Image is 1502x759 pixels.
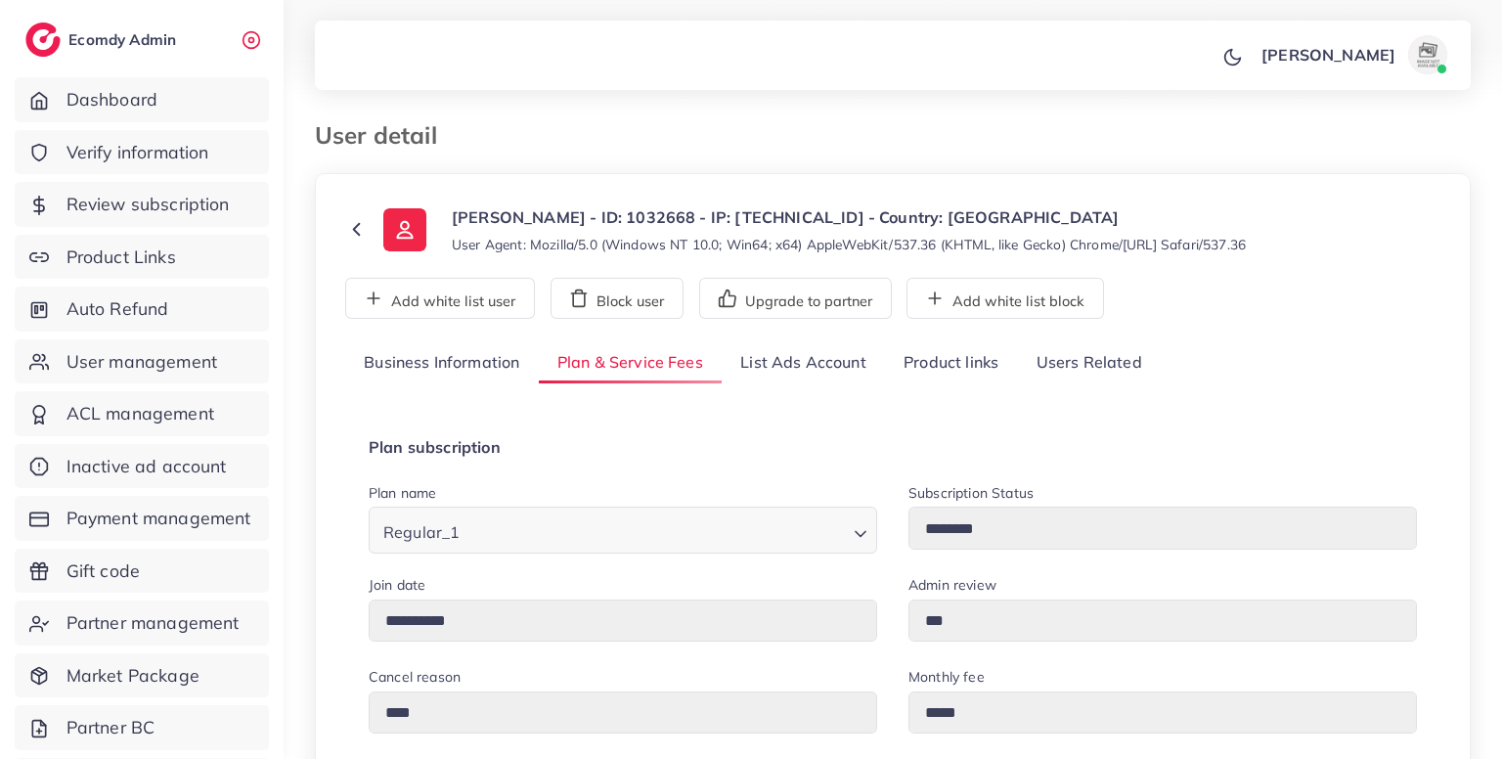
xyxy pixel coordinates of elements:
span: Market Package [66,663,199,689]
h2: Ecomdy Admin [68,30,181,49]
p: [PERSON_NAME] - ID: 1032668 - IP: [TECHNICAL_ID] - Country: [GEOGRAPHIC_DATA] [452,205,1246,229]
a: Gift code [15,549,269,594]
button: Block user [551,278,684,319]
a: Partner management [15,601,269,646]
input: Search for option [465,513,846,547]
span: Inactive ad account [66,454,227,479]
a: Plan & Service Fees [539,342,722,384]
a: ACL management [15,391,269,436]
label: Join date [369,575,425,595]
img: logo [25,22,61,57]
span: User management [66,349,217,375]
span: Auto Refund [66,296,169,322]
small: User Agent: Mozilla/5.0 (Windows NT 10.0; Win64; x64) AppleWebKit/537.36 (KHTML, like Gecko) Chro... [452,235,1246,254]
span: Product Links [66,245,176,270]
button: Add white list block [906,278,1104,319]
a: Inactive ad account [15,444,269,489]
span: Partner management [66,610,240,636]
a: Product links [885,342,1017,384]
span: Review subscription [66,192,230,217]
p: [PERSON_NAME] [1261,43,1395,67]
a: Auto Refund [15,287,269,332]
span: ACL management [66,401,214,426]
a: Payment management [15,496,269,541]
span: Dashboard [66,87,157,112]
a: Verify information [15,130,269,175]
img: ic-user-info.36bf1079.svg [383,208,426,251]
span: Payment management [66,506,251,531]
div: Search for option [369,507,877,553]
label: Monthly fee [908,667,985,687]
img: avatar [1408,35,1447,74]
span: Verify information [66,140,209,165]
h3: User detail [315,121,453,150]
a: logoEcomdy Admin [25,22,181,57]
a: [PERSON_NAME]avatar [1251,35,1455,74]
span: Gift code [66,558,140,584]
a: Market Package [15,653,269,698]
span: Regular_1 [379,518,464,547]
span: Partner BC [66,715,155,740]
a: Review subscription [15,182,269,227]
a: User management [15,339,269,384]
label: Subscription Status [908,483,1034,503]
a: Partner BC [15,705,269,750]
label: Plan name [369,483,436,503]
a: Product Links [15,235,269,280]
button: Upgrade to partner [699,278,892,319]
a: Business Information [345,342,539,384]
a: List Ads Account [722,342,885,384]
h4: Plan subscription [369,438,1417,457]
a: Users Related [1017,342,1160,384]
label: Admin review [908,575,996,595]
button: Add white list user [345,278,535,319]
label: Cancel reason [369,667,461,687]
a: Dashboard [15,77,269,122]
